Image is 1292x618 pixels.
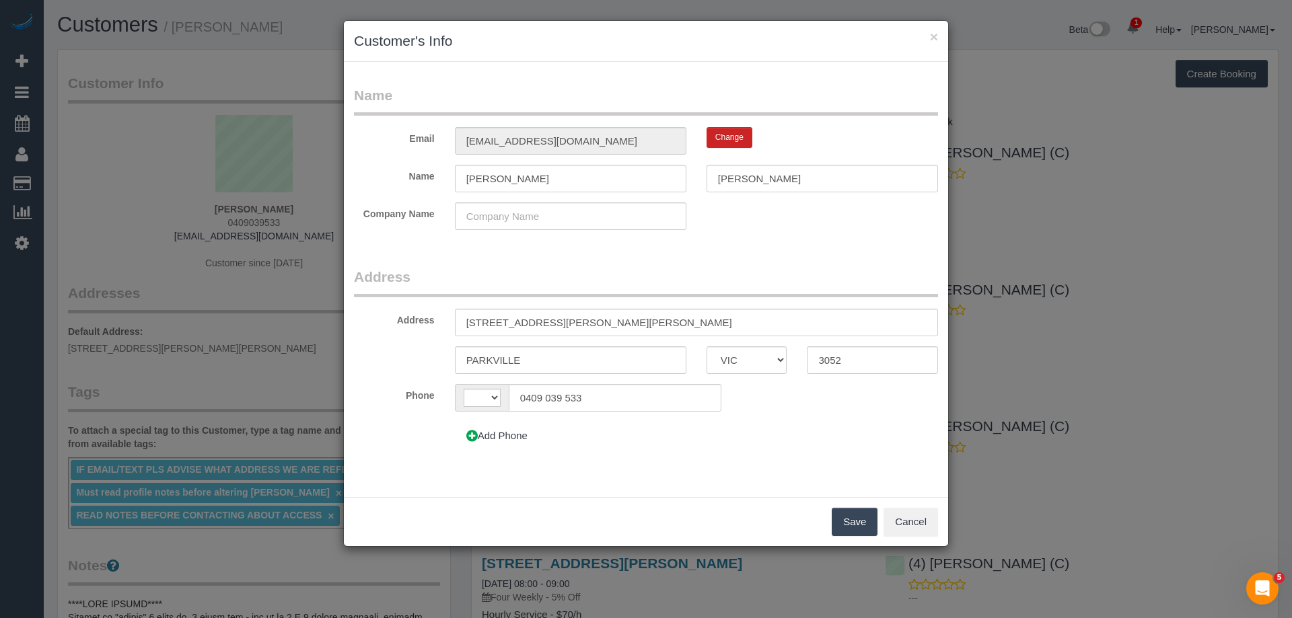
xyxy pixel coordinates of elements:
button: × [930,30,938,44]
input: First Name [455,165,686,192]
h3: Customer's Info [354,31,938,51]
button: Save [832,508,877,536]
sui-modal: Customer's Info [344,21,948,546]
input: Zip Code [807,346,938,374]
button: Cancel [884,508,938,536]
input: Last Name [707,165,938,192]
legend: Address [354,267,938,297]
label: Email [344,127,445,145]
label: Name [344,165,445,183]
label: Phone [344,384,445,402]
iframe: Intercom live chat [1246,572,1279,605]
label: Company Name [344,202,445,221]
input: Company Name [455,202,686,230]
input: City [455,346,686,374]
button: Add Phone [455,422,539,450]
span: 5 [1274,572,1285,583]
button: Change [707,127,752,148]
legend: Name [354,85,938,116]
label: Address [344,309,445,327]
input: Phone [509,384,721,412]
